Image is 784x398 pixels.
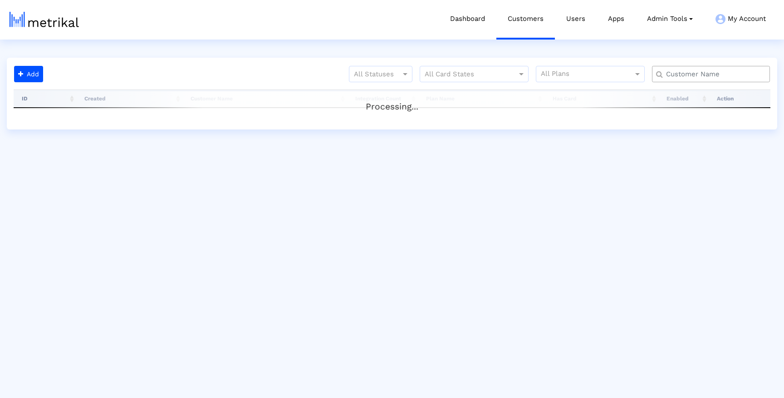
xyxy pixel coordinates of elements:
[418,90,544,108] th: Plan Name
[544,90,658,108] th: Has Card
[14,66,43,82] button: Add
[14,91,770,109] div: Processing...
[347,90,418,108] th: Integration Count
[541,69,635,80] input: All Plans
[709,90,770,108] th: Action
[182,90,347,108] th: Customer Name
[10,12,79,27] img: metrical-logo-light.png
[658,90,709,108] th: Enabled
[14,90,76,108] th: ID
[715,14,725,24] img: my-account-menu-icon.png
[660,70,766,79] input: Customer Name
[425,69,507,80] input: All Card States
[76,90,182,108] th: Created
